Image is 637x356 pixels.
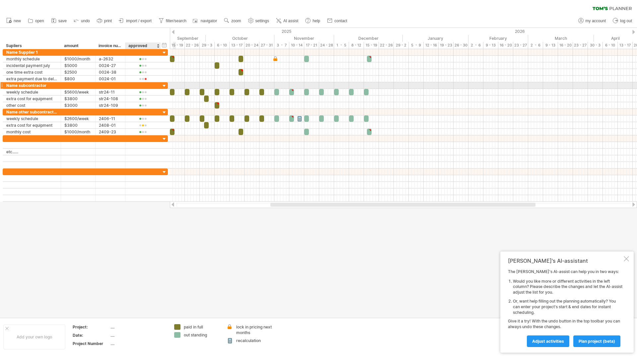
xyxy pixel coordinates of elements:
[99,89,122,95] div: str24-11
[573,335,620,347] a: plan project (beta)
[579,339,615,344] span: plan project (beta)
[334,35,403,42] div: December 2025
[319,42,334,49] div: 24 - 28
[6,115,57,122] div: weekly schedule
[513,279,622,295] li: Would you like more or different activities in the left column? Please describe the changes and l...
[620,19,632,23] span: log out
[573,42,588,49] div: 23 - 27
[6,69,57,75] div: one time extra cost
[379,42,394,49] div: 22 - 26
[64,115,92,122] div: $2600/week
[58,19,67,23] span: save
[110,341,166,346] div: ....
[6,96,57,102] div: extra cost for equipment
[222,17,243,25] a: zoom
[6,42,57,49] div: Supliers
[577,17,608,25] a: my account
[26,17,46,25] a: open
[6,82,57,89] div: Name subcontractor
[104,19,112,23] span: print
[403,35,468,42] div: January 2026
[184,332,220,338] div: out standing
[231,19,241,23] span: zoom
[6,122,57,128] div: extra cost for equipment
[364,42,379,49] div: 15 - 19
[3,324,65,349] div: Add your own logo
[289,42,304,49] div: 10 - 14
[394,42,409,49] div: 29 - 2
[64,129,92,135] div: $1000/month
[5,17,23,25] a: new
[6,76,57,82] div: extra payment due to delay
[201,19,217,23] span: navigator
[64,122,92,128] div: $3800
[603,42,618,49] div: 6 - 10
[6,102,57,108] div: other cost
[409,42,424,49] div: 5 - 9
[157,17,188,25] a: filter/search
[304,42,319,49] div: 17 - 21
[99,62,122,69] div: 0024-27
[64,62,92,69] div: $5000
[6,149,57,155] div: etc......
[424,42,439,49] div: 12 - 16
[6,62,57,69] div: incidental payment july
[99,122,122,128] div: 2408-01
[586,19,606,23] span: my account
[185,42,200,49] div: 22 - 26
[508,269,622,347] div: The [PERSON_NAME]'s AI-assist can help you in two ways: Give it a try! With the undo button in th...
[49,17,69,25] a: save
[64,76,92,82] div: $800
[6,89,57,95] div: weekly schedule
[334,19,347,23] span: contact
[99,129,122,135] div: 2409-23
[283,19,298,23] span: AI assist
[527,335,569,347] a: Adjust activities
[513,42,528,49] div: 23 - 27
[483,42,498,49] div: 9 - 13
[170,42,185,49] div: 15 - 19
[245,42,259,49] div: 20 - 24
[611,17,634,25] a: log out
[532,339,564,344] span: Adjust activities
[439,42,454,49] div: 19 - 23
[255,19,269,23] span: settings
[73,324,109,330] div: Project:
[140,35,206,42] div: September 2025
[166,19,186,23] span: filter/search
[274,17,300,25] a: AI assist
[558,42,573,49] div: 16 - 20
[64,69,92,75] div: $2500
[513,299,622,315] li: Or, want help filling out the planning automatically? You can enter your project's start & end da...
[192,17,219,25] a: navigator
[215,42,230,49] div: 6 - 10
[95,17,114,25] a: print
[230,42,245,49] div: 13 - 17
[99,56,122,62] div: a-2632
[313,19,320,23] span: help
[14,19,21,23] span: new
[528,42,543,49] div: 2 - 6
[274,42,289,49] div: 3 - 7
[528,35,594,42] div: March 2026
[99,42,121,49] div: invoice number
[236,324,272,335] div: lock in pricing next months
[99,76,122,82] div: 0024-01
[468,35,528,42] div: February 2026
[64,89,92,95] div: $5600/week
[35,19,44,23] span: open
[64,102,92,108] div: $3000
[236,338,272,343] div: recalculation
[117,17,154,25] a: import / export
[468,42,483,49] div: 2 - 6
[200,42,215,49] div: 29 - 3
[454,42,468,49] div: 26 - 30
[128,42,157,49] div: approved
[73,341,109,346] div: Project Number
[110,324,166,330] div: ....
[543,42,558,49] div: 9 - 13
[259,42,274,49] div: 27 - 31
[206,35,274,42] div: October 2025
[99,115,122,122] div: 2406-11
[64,96,92,102] div: $3800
